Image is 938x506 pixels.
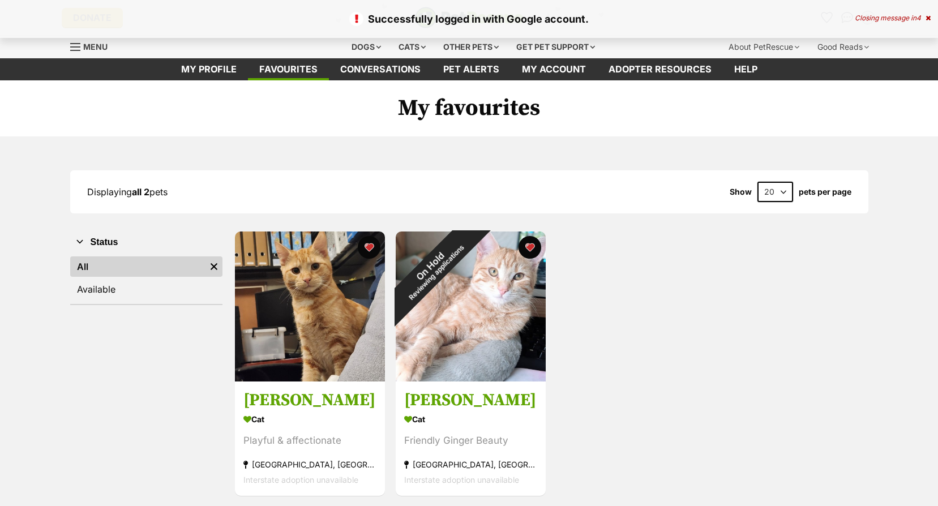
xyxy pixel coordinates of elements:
div: Playful & affectionate [243,434,376,449]
strong: all 2 [132,186,149,198]
a: On HoldReviewing applications [396,372,546,384]
div: Get pet support [508,36,603,58]
div: Status [70,254,222,304]
img: George Weasley [235,231,385,381]
a: My account [511,58,597,80]
div: Other pets [435,36,507,58]
div: Good Reads [809,36,877,58]
div: [GEOGRAPHIC_DATA], [GEOGRAPHIC_DATA] [404,457,537,473]
span: Interstate adoption unavailable [243,475,358,485]
button: Status [70,235,222,250]
a: conversations [329,58,432,80]
a: Remove filter [205,256,222,277]
a: [PERSON_NAME] Cat Playful & affectionate [GEOGRAPHIC_DATA], [GEOGRAPHIC_DATA] Interstate adoption... [235,381,385,496]
div: On Hold [370,207,495,332]
span: Show [730,187,752,196]
div: Dogs [344,36,389,58]
h3: [PERSON_NAME] [404,390,537,411]
div: Friendly Ginger Beauty [404,434,537,449]
a: [PERSON_NAME] Cat Friendly Ginger Beauty [GEOGRAPHIC_DATA], [GEOGRAPHIC_DATA] Interstate adoption... [396,381,546,496]
button: favourite [519,236,541,259]
a: Help [723,58,769,80]
h3: [PERSON_NAME] [243,390,376,411]
label: pets per page [799,187,851,196]
div: [GEOGRAPHIC_DATA], [GEOGRAPHIC_DATA] [243,457,376,473]
a: Menu [70,36,115,56]
div: Cat [243,411,376,428]
a: All [70,256,205,277]
a: Adopter resources [597,58,723,80]
div: About PetRescue [721,36,807,58]
a: Pet alerts [432,58,511,80]
span: Menu [83,42,108,52]
a: My profile [170,58,248,80]
span: Reviewing applications [407,243,465,302]
span: Interstate adoption unavailable [404,475,519,485]
div: Cat [404,411,537,428]
div: Cats [391,36,434,58]
a: Favourites [248,58,329,80]
span: Displaying pets [87,186,168,198]
a: Available [70,279,222,299]
img: Ellen [396,231,546,381]
button: favourite [358,236,380,259]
